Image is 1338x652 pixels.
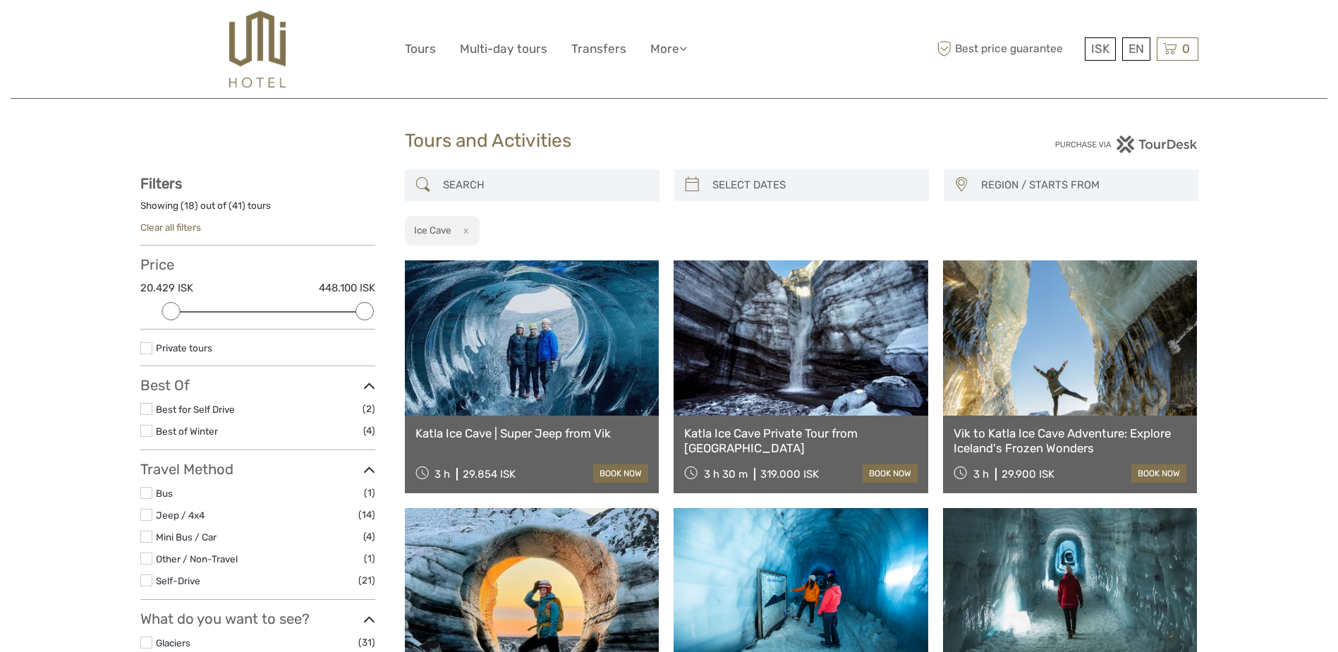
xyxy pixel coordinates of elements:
a: book now [863,464,918,483]
div: EN [1122,37,1150,61]
span: ISK [1091,42,1109,56]
h3: What do you want to see? [140,610,375,627]
div: 29.854 ISK [463,468,516,481]
label: 20.429 ISK [140,281,193,296]
span: (14) [358,507,375,523]
a: book now [1131,464,1186,483]
a: Tours [405,39,436,59]
img: PurchaseViaTourDesk.png [1054,135,1198,153]
a: Mini Bus / Car [156,531,217,543]
span: 3 h 30 m [704,468,748,481]
label: 448.100 ISK [319,281,375,296]
button: REGION / STARTS FROM [975,174,1191,197]
a: Best for Self Drive [156,404,235,415]
button: x [454,223,473,238]
a: Self-Drive [156,575,200,586]
h3: Best Of [140,377,375,394]
a: Jeep / 4x4 [156,509,205,521]
div: Showing ( ) out of ( ) tours [140,199,375,221]
div: 319.000 ISK [760,468,819,481]
span: (1) [364,550,375,567]
button: Open LiveChat chat widget [162,22,179,39]
span: 3 h [973,468,989,481]
span: (2) [363,401,375,417]
span: 3 h [434,468,450,481]
strong: Filters [140,175,182,192]
img: 526-1e775aa5-7374-4589-9d7e-5793fb20bdfc_logo_big.jpg [229,11,285,87]
a: Vik to Katla Ice Cave Adventure: Explore Iceland's Frozen Wonders [954,426,1187,455]
p: We're away right now. Please check back later! [20,25,159,36]
input: SEARCH [437,173,652,198]
span: (31) [358,634,375,651]
h3: Price [140,256,375,273]
a: Transfers [571,39,626,59]
a: More [650,39,687,59]
div: 29.900 ISK [1002,468,1054,481]
a: Katla Ice Cave Private Tour from [GEOGRAPHIC_DATA] [684,426,918,455]
a: book now [593,464,648,483]
a: Katla Ice Cave | Super Jeep from Vik [415,426,649,440]
a: Glaciers [156,637,190,648]
input: SELECT DATES [707,173,922,198]
span: 0 [1180,42,1192,56]
h1: Tours and Activities [405,130,934,152]
span: (21) [358,572,375,588]
span: (4) [363,423,375,439]
label: 18 [184,199,195,212]
span: Best price guarantee [934,37,1081,61]
a: Other / Non-Travel [156,553,238,565]
a: Bus [156,488,173,499]
a: Multi-day tours [460,39,547,59]
a: Best of Winter [156,425,218,437]
h3: Travel Method [140,461,375,478]
span: (4) [363,529,375,545]
h2: Ice Cave [414,224,451,236]
a: Clear all filters [140,222,201,233]
label: 41 [232,199,242,212]
span: (1) [364,485,375,501]
a: Private tours [156,342,212,354]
